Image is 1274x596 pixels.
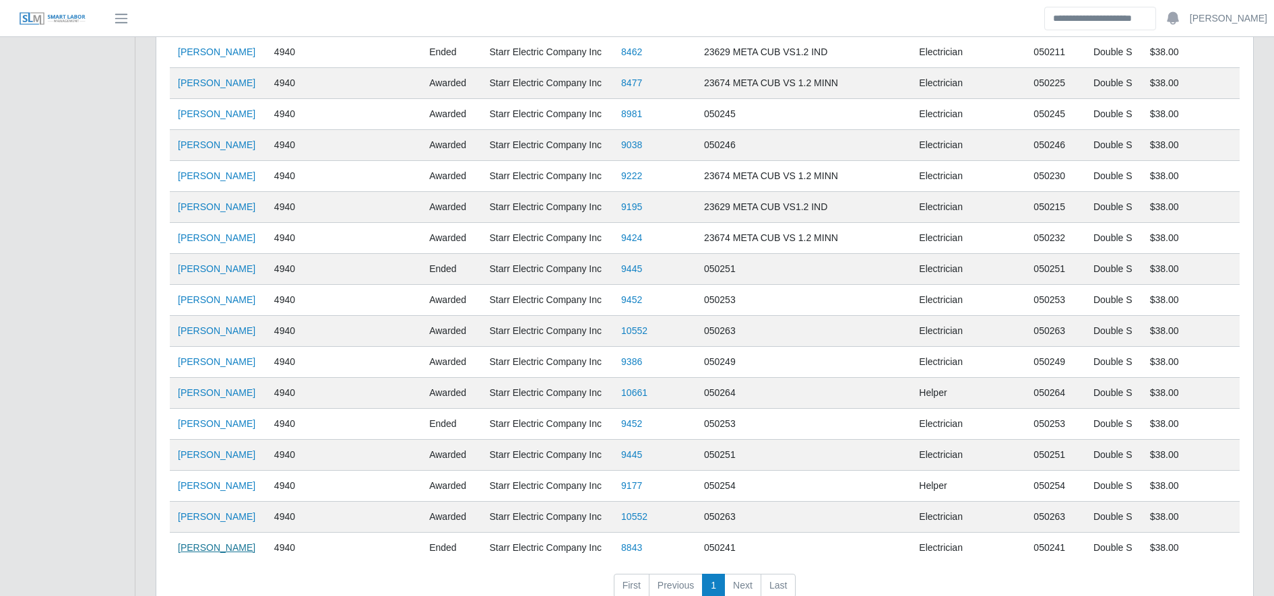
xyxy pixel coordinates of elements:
td: 050249 [1025,347,1085,378]
td: 050264 [696,378,911,409]
td: awarded [421,347,481,378]
td: 050251 [1025,254,1085,285]
td: Electrician [911,347,1025,378]
td: Electrician [911,130,1025,161]
td: 050253 [696,409,911,440]
td: awarded [421,161,481,192]
td: Double S [1085,347,1142,378]
td: 4940 [266,440,328,471]
td: 050253 [1025,285,1085,316]
a: [PERSON_NAME] [178,170,255,181]
td: 4940 [266,378,328,409]
td: 050263 [1025,316,1085,347]
a: 9452 [621,418,642,429]
td: Starr Electric Company Inc [482,130,614,161]
td: Helper [911,378,1025,409]
td: awarded [421,130,481,161]
td: $38.00 [1142,68,1240,99]
td: Starr Electric Company Inc [482,99,614,130]
a: 9195 [621,201,642,212]
td: $38.00 [1142,254,1240,285]
td: Starr Electric Company Inc [482,68,614,99]
a: 9177 [621,480,642,491]
td: Electrician [911,316,1025,347]
td: $38.00 [1142,37,1240,68]
a: [PERSON_NAME] [178,449,255,460]
a: [PERSON_NAME] [178,294,255,305]
a: [PERSON_NAME] [178,356,255,367]
a: [PERSON_NAME] [178,480,255,491]
td: awarded [421,502,481,533]
a: 9424 [621,232,642,243]
td: Electrician [911,161,1025,192]
a: 10661 [621,387,647,398]
td: Electrician [911,440,1025,471]
td: 23629 META CUB VS1.2 IND [696,192,911,223]
td: 4940 [266,192,328,223]
td: Double S [1085,161,1142,192]
td: Double S [1085,223,1142,254]
td: awarded [421,378,481,409]
td: 4940 [266,68,328,99]
td: 050253 [1025,409,1085,440]
td: Double S [1085,502,1142,533]
td: $38.00 [1142,316,1240,347]
td: 4940 [266,502,328,533]
td: 4940 [266,130,328,161]
a: 9445 [621,449,642,460]
td: awarded [421,192,481,223]
a: [PERSON_NAME] [178,387,255,398]
a: 8477 [621,77,642,88]
td: 050245 [696,99,911,130]
td: Double S [1085,37,1142,68]
td: Electrician [911,285,1025,316]
td: 050230 [1025,161,1085,192]
a: [PERSON_NAME] [178,511,255,522]
td: 23629 META CUB VS1.2 IND [696,37,911,68]
input: Search [1044,7,1156,30]
a: [PERSON_NAME] [1190,11,1267,26]
td: 050225 [1025,68,1085,99]
a: [PERSON_NAME] [178,46,255,57]
td: Starr Electric Company Inc [482,285,614,316]
td: 050246 [1025,130,1085,161]
td: Electrician [911,192,1025,223]
td: Double S [1085,68,1142,99]
td: 050232 [1025,223,1085,254]
td: Double S [1085,409,1142,440]
a: 10552 [621,511,647,522]
a: 8981 [621,108,642,119]
td: 050241 [696,533,911,564]
td: Electrician [911,502,1025,533]
td: Starr Electric Company Inc [482,223,614,254]
td: $38.00 [1142,223,1240,254]
a: [PERSON_NAME] [178,418,255,429]
td: Electrician [911,99,1025,130]
a: 8843 [621,542,642,553]
td: 050263 [696,316,911,347]
td: 4940 [266,99,328,130]
td: Starr Electric Company Inc [482,37,614,68]
a: [PERSON_NAME] [178,201,255,212]
td: 050263 [696,502,911,533]
td: Starr Electric Company Inc [482,409,614,440]
a: [PERSON_NAME] [178,542,255,553]
a: [PERSON_NAME] [178,77,255,88]
td: 050263 [1025,502,1085,533]
td: ended [421,37,481,68]
td: 050251 [696,254,911,285]
td: $38.00 [1142,192,1240,223]
td: 4940 [266,254,328,285]
td: Double S [1085,192,1142,223]
td: Starr Electric Company Inc [482,254,614,285]
td: 050241 [1025,533,1085,564]
td: Starr Electric Company Inc [482,502,614,533]
td: Electrician [911,533,1025,564]
td: Starr Electric Company Inc [482,533,614,564]
td: 23674 META CUB VS 1.2 MINN [696,68,911,99]
td: 4940 [266,223,328,254]
td: awarded [421,316,481,347]
td: 050264 [1025,378,1085,409]
td: 4940 [266,347,328,378]
td: ended [421,409,481,440]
